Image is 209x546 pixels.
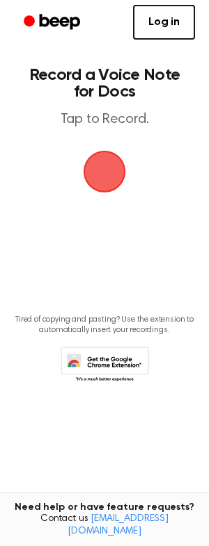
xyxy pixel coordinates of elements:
span: Contact us [8,513,201,538]
h1: Record a Voice Note for Docs [25,67,184,100]
a: [EMAIL_ADDRESS][DOMAIN_NAME] [68,514,169,536]
a: Beep [14,9,93,36]
p: Tap to Record. [25,111,184,129]
a: Log in [133,5,195,40]
p: Tired of copying and pasting? Use the extension to automatically insert your recordings. [11,315,198,336]
img: Beep Logo [84,151,125,192]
